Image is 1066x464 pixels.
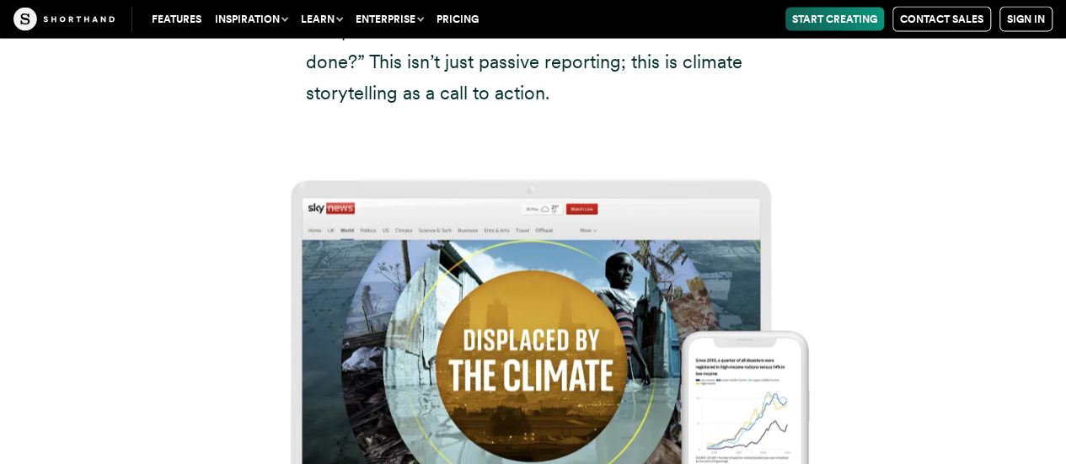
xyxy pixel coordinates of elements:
[306,15,761,109] p: The piece ends with a section titled “What can be done?” This isn’t just passive reporting; this ...
[785,8,884,31] a: Start Creating
[13,8,115,31] img: The Craft
[145,8,208,31] a: Features
[999,7,1053,32] a: Sign in
[892,7,991,32] a: Contact Sales
[294,8,349,31] button: Learn
[349,8,430,31] button: Enterprise
[430,8,485,31] a: Pricing
[208,8,294,31] button: Inspiration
